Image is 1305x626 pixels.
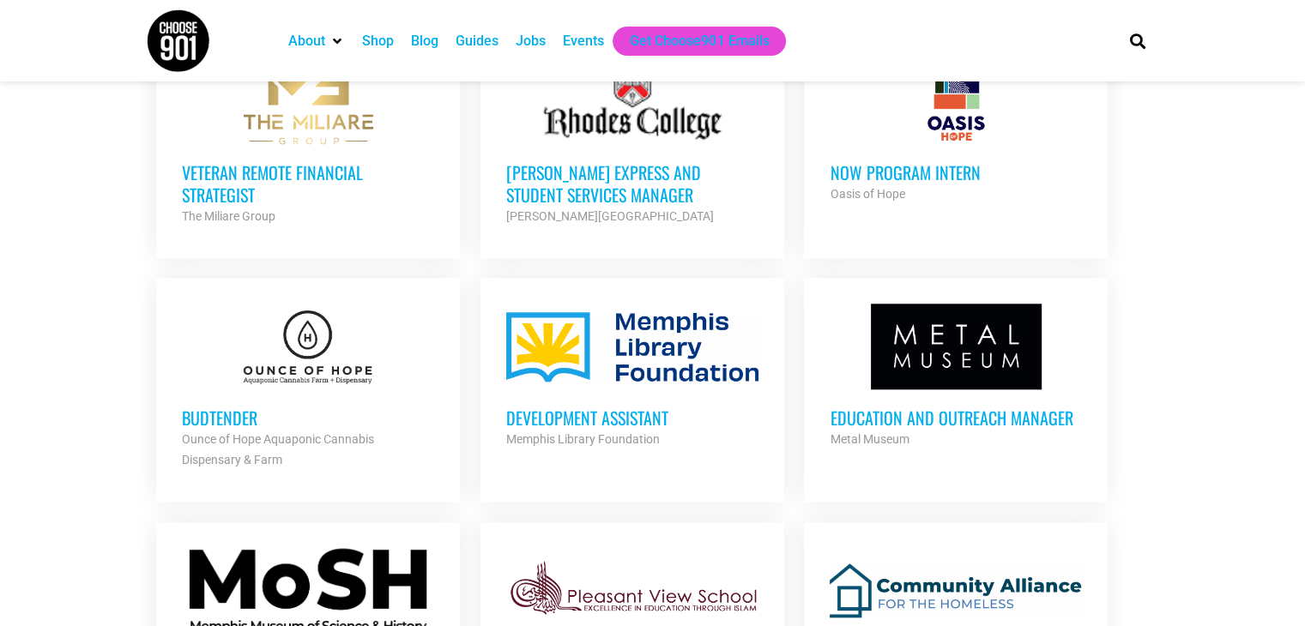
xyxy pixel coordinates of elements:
a: About [288,31,325,51]
a: NOW Program Intern Oasis of Hope [804,33,1108,230]
h3: Veteran Remote Financial Strategist [182,161,434,206]
a: Shop [362,31,394,51]
strong: Memphis Library Foundation [506,432,660,446]
strong: [PERSON_NAME][GEOGRAPHIC_DATA] [506,209,714,223]
h3: Budtender [182,406,434,429]
nav: Main nav [280,27,1100,56]
a: Budtender Ounce of Hope Aquaponic Cannabis Dispensary & Farm [156,278,460,496]
strong: The Miliare Group [182,209,275,223]
a: Blog [411,31,438,51]
div: About [280,27,353,56]
strong: Ounce of Hope Aquaponic Cannabis Dispensary & Farm [182,432,374,466]
h3: [PERSON_NAME] Express and Student Services Manager [506,161,758,206]
a: Get Choose901 Emails [630,31,769,51]
a: Events [563,31,604,51]
a: Jobs [516,31,546,51]
h3: NOW Program Intern [830,161,1082,184]
a: Education and Outreach Manager Metal Museum [804,278,1108,475]
a: [PERSON_NAME] Express and Student Services Manager [PERSON_NAME][GEOGRAPHIC_DATA] [480,33,784,252]
h3: Education and Outreach Manager [830,406,1082,429]
a: Guides [456,31,498,51]
div: Search [1123,27,1151,55]
a: Veteran Remote Financial Strategist The Miliare Group [156,33,460,252]
a: Development Assistant Memphis Library Foundation [480,278,784,475]
strong: Oasis of Hope [830,187,904,201]
strong: Metal Museum [830,432,909,446]
h3: Development Assistant [506,406,758,429]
